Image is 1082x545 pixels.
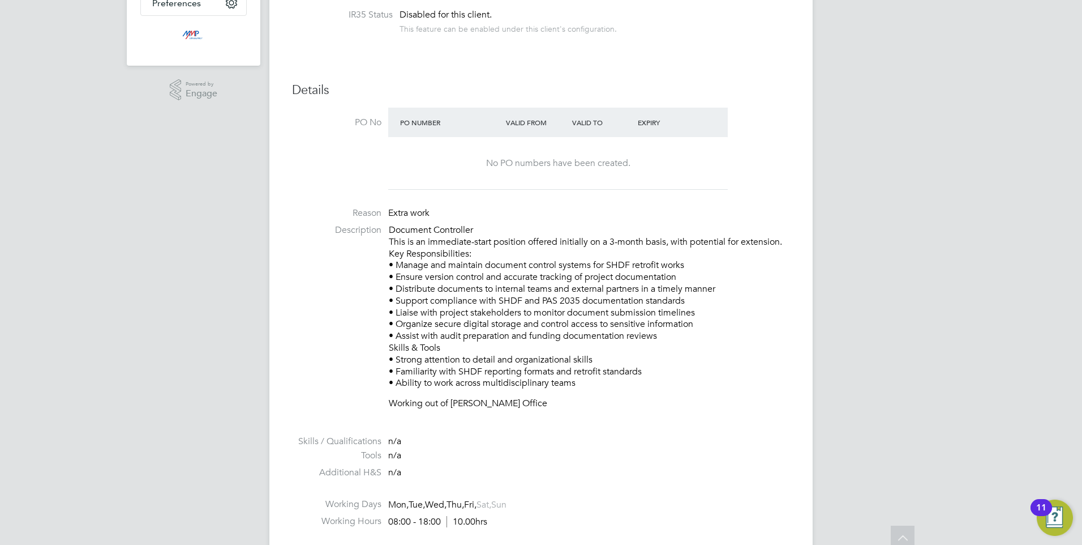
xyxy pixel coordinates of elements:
div: PO Number [397,112,503,133]
img: mmpconsultancy-logo-retina.png [178,27,210,45]
span: Disabled for this client. [400,9,492,20]
label: Additional H&S [292,467,381,479]
label: Reason [292,207,381,219]
label: Working Days [292,499,381,510]
div: Valid To [569,112,636,133]
span: Mon, [388,499,409,510]
p: Document Controller This is an immediate-start position offered initially on a 3-month basis, wit... [389,224,790,389]
span: Extra work [388,207,430,219]
label: Skills / Qualifications [292,436,381,448]
span: Sun [491,499,506,510]
span: Sat, [476,499,491,510]
p: Working out of [PERSON_NAME] Office [389,398,790,410]
div: 08:00 - 18:00 [388,516,487,528]
div: No PO numbers have been created. [400,157,716,169]
div: 11 [1036,508,1046,522]
a: Powered byEngage [170,79,218,101]
span: n/a [388,450,401,461]
div: Valid From [503,112,569,133]
span: Wed, [425,499,446,510]
button: Open Resource Center, 11 new notifications [1037,500,1073,536]
span: n/a [388,467,401,478]
div: This feature can be enabled under this client's configuration. [400,21,617,34]
span: Fri, [464,499,476,510]
h3: Details [292,82,790,99]
label: Description [292,224,381,236]
span: Engage [186,89,217,99]
span: 10.00hrs [446,516,487,527]
a: Go to home page [140,27,247,45]
div: Expiry [635,112,701,133]
label: PO No [292,117,381,129]
span: Tue, [409,499,425,510]
span: Powered by [186,79,217,89]
span: n/a [388,436,401,447]
label: IR35 Status [303,9,393,21]
span: Thu, [446,499,464,510]
label: Tools [292,450,381,462]
label: Working Hours [292,516,381,527]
